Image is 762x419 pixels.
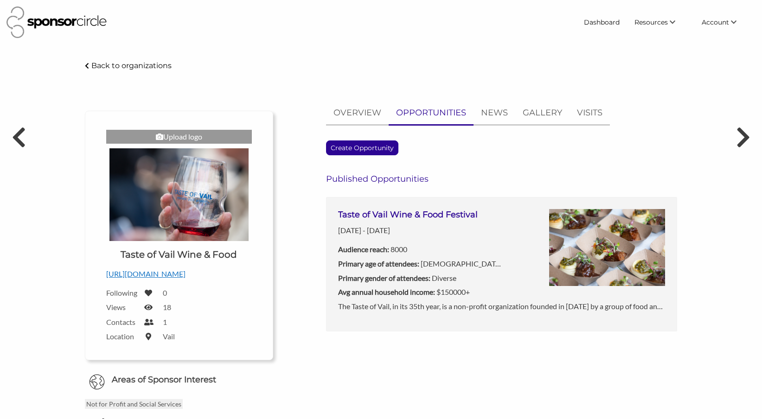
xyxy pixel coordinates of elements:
img: Taste of Vail Logo [109,148,249,241]
p: GALLERY [523,106,562,120]
label: Vail [163,332,175,341]
label: Views [106,303,139,311]
h1: Taste of Vail Wine & Food [121,248,237,261]
img: Sponsor Circle Logo [6,6,107,38]
p: [DEMOGRAPHIC_DATA] [338,258,502,270]
li: Account [694,14,756,31]
p: $150000+ [338,286,502,298]
label: Contacts [106,317,139,326]
b: Audience reach: [338,245,389,254]
a: Dashboard [576,14,627,31]
h6: Published Opportunities [326,174,677,184]
h6: Areas of Sponsor Interest [78,374,280,386]
label: 0 [163,288,167,297]
p: [DATE] - [DATE] [338,224,502,236]
p: NEWS [481,106,508,120]
p: Diverse [338,272,502,284]
p: The Taste of Vail, in its 35th year, is a non-profit organization founded in [DATE] by a group of... [338,300,665,312]
p: Not for Profit and Social Services [85,399,183,409]
img: Globe Icon [89,374,105,390]
p: Back to organizations [91,61,172,70]
a: Taste of Vail Wine & Food Festival[DATE] - [DATE]Audience reach: 8000Primary age of attendees: [D... [326,197,677,332]
b: Primary age of attendees: [338,259,419,268]
li: Resources [627,14,694,31]
label: Following [106,288,139,297]
p: OVERVIEW [333,106,381,120]
span: Account [702,18,729,26]
h3: Taste of Vail Wine & Food Festival [338,209,502,221]
p: Create Opportunity [327,141,398,155]
label: 1 [163,317,167,326]
div: Upload logo [106,130,252,144]
label: Location [106,332,139,341]
label: 18 [163,303,171,311]
b: Primary gender of attendees: [338,273,430,282]
p: OPPORTUNITIES [396,106,466,120]
p: [URL][DOMAIN_NAME] [106,268,252,280]
b: Avg annual household income: [338,287,435,296]
img: beutrwuuueetoxxnohbt.jpg [549,209,665,286]
p: 8000 [338,243,502,255]
span: Resources [634,18,668,26]
p: VISITS [577,106,602,120]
